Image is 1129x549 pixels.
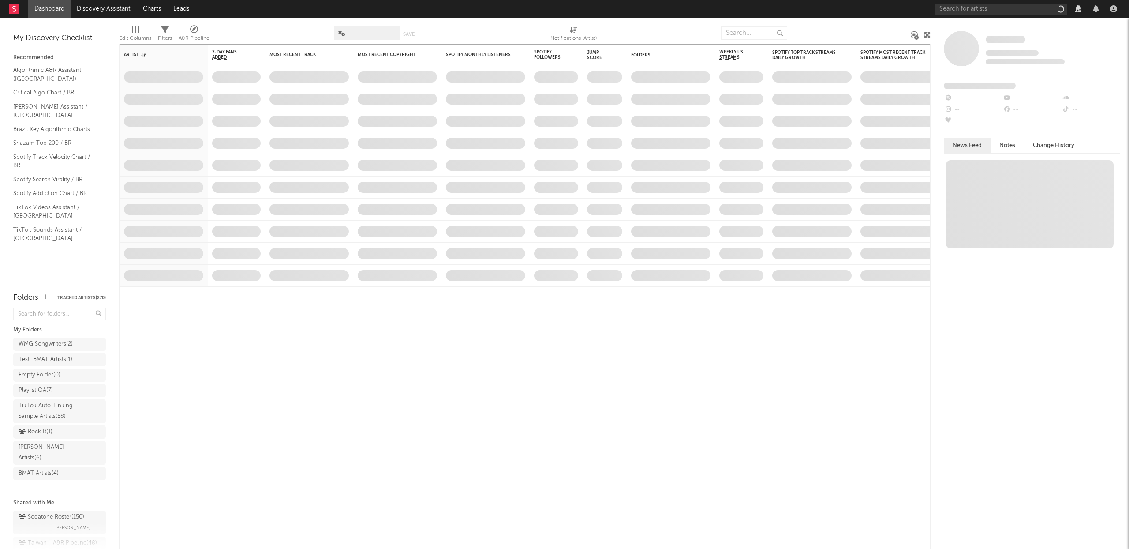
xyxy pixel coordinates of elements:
a: Test: BMAT Artists(1) [13,353,106,366]
span: Weekly US Streams [719,49,750,60]
a: Algorithmic A&R Assistant ([GEOGRAPHIC_DATA]) [13,65,97,83]
div: A&R Pipeline [179,33,209,44]
div: Edit Columns [119,33,151,44]
div: A&R Pipeline [179,22,209,48]
div: Filters [158,33,172,44]
div: -- [944,116,1002,127]
div: Spotify Most Recent Track Streams Daily Growth [860,50,927,60]
div: TikTok Auto-Linking - Sample Artists ( 58 ) [19,401,81,422]
input: Search for folders... [13,308,106,320]
a: Spotify Search Virality / BR [13,175,97,184]
div: -- [1062,104,1120,116]
div: Folders [631,53,697,58]
div: Filters [158,22,172,48]
a: Critical Algo Chart / BR [13,88,97,98]
div: Most Recent Copyright [358,52,424,57]
a: Empty Folder(0) [13,369,106,382]
a: Spotify Track Velocity Chart / BR [13,152,97,170]
button: Change History [1024,138,1083,153]
a: [PERSON_NAME] Assistant / [GEOGRAPHIC_DATA] [13,102,97,120]
div: BMAT Artists ( 4 ) [19,468,59,479]
div: My Folders [13,325,106,335]
a: Sodatone Roster(150)[PERSON_NAME] [13,511,106,534]
div: Test: BMAT Artists ( 1 ) [19,354,72,365]
div: Jump Score [587,50,609,60]
div: Notifications (Artist) [550,22,597,48]
div: Spotify Top Track Streams Daily Growth [772,50,838,60]
input: Search... [721,26,787,40]
span: Some Artist [986,36,1025,43]
a: Shazam Top 200 / BR [13,138,97,148]
a: WMG Songwriters(2) [13,338,106,351]
div: Artist [124,52,190,57]
a: TikTok Videos Assistant / [GEOGRAPHIC_DATA] [13,203,97,221]
div: Empty Folder ( 0 ) [19,370,60,380]
a: Playlist QA(7) [13,384,106,397]
div: Edit Columns [119,22,151,48]
span: 0 fans last week [986,59,1065,64]
a: TikTok Auto-Linking - Sample Artists(58) [13,399,106,423]
div: Spotify Monthly Listeners [446,52,512,57]
div: Playlist QA ( 7 ) [19,385,53,396]
a: Some Artist [986,35,1025,44]
span: Tracking Since: [DATE] [986,50,1039,56]
span: [PERSON_NAME] [55,523,90,533]
div: Sodatone Roster ( 150 ) [19,512,84,523]
div: Shared with Me [13,498,106,508]
a: Brazil Key Algorithmic Charts [13,124,97,134]
span: 7-Day Fans Added [212,49,247,60]
div: Notifications (Artist) [550,33,597,44]
div: Most Recent Track [269,52,336,57]
a: Rock It(1) [13,425,106,439]
a: BMAT Artists(4) [13,467,106,480]
div: -- [1062,93,1120,104]
div: -- [1002,93,1061,104]
div: Folders [13,293,38,303]
div: Recommended [13,53,106,63]
input: Search for artists [935,4,1067,15]
div: -- [944,93,1002,104]
button: Notes [991,138,1024,153]
a: [PERSON_NAME] Artists(6) [13,441,106,465]
div: Rock It ( 1 ) [19,427,52,437]
span: Fans Added by Platform [944,83,1016,89]
div: -- [944,104,1002,116]
div: Taiwan - A&R Pipeline ( 48 ) [19,538,97,549]
button: Tracked Artists(270) [57,296,106,300]
button: Save [403,32,415,37]
div: My Discovery Checklist [13,33,106,44]
div: [PERSON_NAME] Artists ( 6 ) [19,442,81,463]
div: Spotify Followers [534,49,565,60]
a: Spotify Addiction Chart / BR [13,188,97,198]
a: TikTok Sounds Assistant / [GEOGRAPHIC_DATA] [13,225,97,243]
div: -- [1002,104,1061,116]
button: News Feed [944,138,991,153]
div: WMG Songwriters ( 2 ) [19,339,73,350]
